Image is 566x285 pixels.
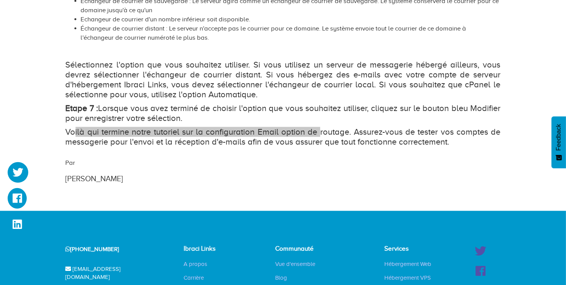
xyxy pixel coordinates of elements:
p: Voilà qui termine notre tutoriel sur la configuration Email option de routage. Assurez-vous de te... [66,127,501,147]
a: Hébergement VPS [379,274,437,282]
div: Par [60,158,432,184]
h4: Communauté [275,245,328,253]
a: Hébergement Web [379,260,437,268]
div: [PHONE_NUMBER] [56,240,166,259]
li: Échangeur de courrier distant : Le serveur n'accepte pas le courrier pour ce domaine. Le système ... [81,24,501,42]
li: Echangeur de courrier d'un nombre inférieur soit disponible. [81,15,501,24]
a: A propos [178,260,213,268]
p: Lorsque vous avez terminé de choisir l'option que vous souhaitez utiliser, cliquez sur le bouton ... [66,103,501,123]
p: Sélectionnez l'option que vous souhaitez utiliser. Si vous utilisez un serveur de messagerie hébe... [66,60,501,100]
iframe: Drift Widget Chat Window [409,167,561,251]
a: Carrière [178,274,210,282]
span: Feedback [555,124,562,151]
button: Feedback - Afficher l’enquête [551,116,566,168]
h3: [PERSON_NAME] [66,174,426,183]
a: Vue d'ensemble [269,260,321,268]
h4: Services [384,245,442,253]
h4: Ibraci Links [184,245,234,253]
strong: Etape 7 : [66,103,98,113]
iframe: Drift Widget Chat Controller [528,247,557,276]
a: Blog [269,274,293,282]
